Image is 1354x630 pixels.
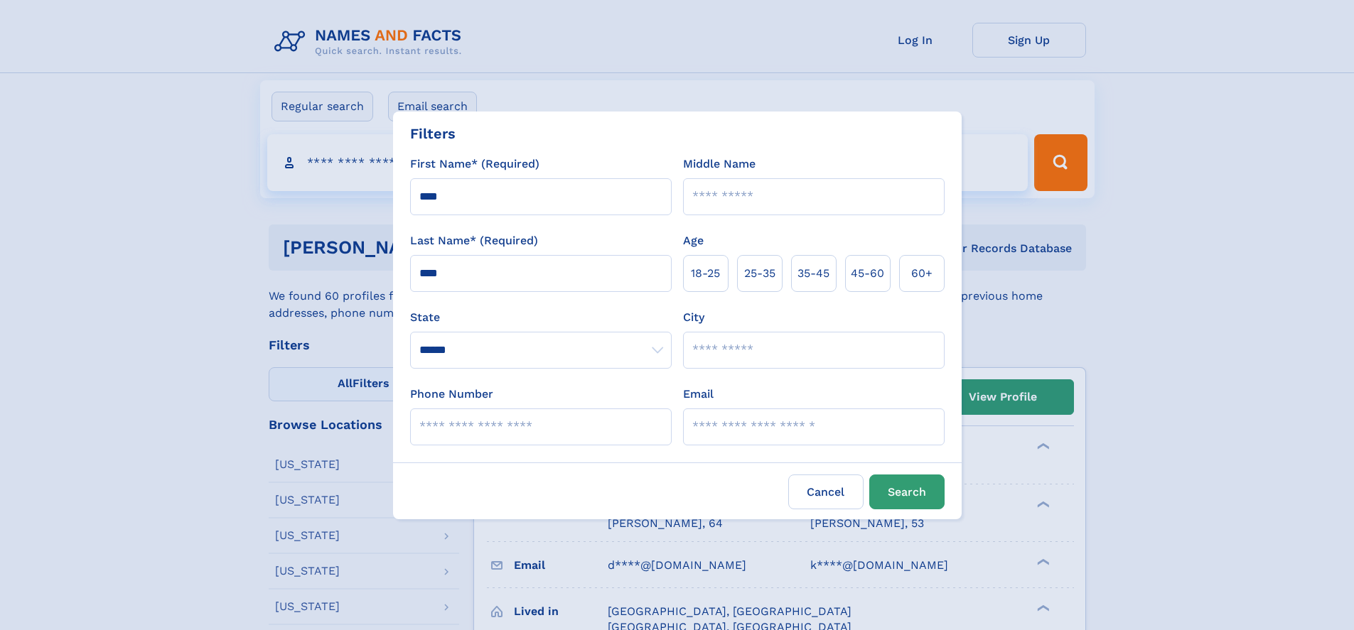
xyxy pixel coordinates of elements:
[410,123,456,144] div: Filters
[410,386,493,403] label: Phone Number
[683,386,714,403] label: Email
[410,309,672,326] label: State
[683,309,704,326] label: City
[691,265,720,282] span: 18‑25
[869,474,945,509] button: Search
[683,156,756,173] label: Middle Name
[683,232,704,249] label: Age
[851,265,884,282] span: 45‑60
[797,265,829,282] span: 35‑45
[410,232,538,249] label: Last Name* (Required)
[744,265,775,282] span: 25‑35
[410,156,539,173] label: First Name* (Required)
[788,474,864,509] label: Cancel
[911,265,933,282] span: 60+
